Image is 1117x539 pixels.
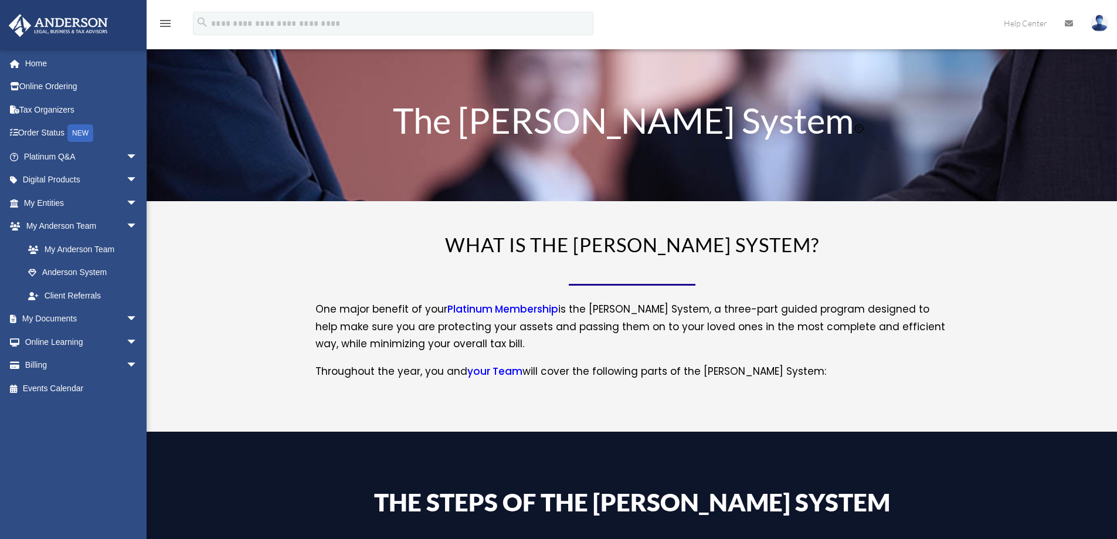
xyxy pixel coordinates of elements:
span: arrow_drop_down [126,145,150,169]
h4: The Steps of the [PERSON_NAME] System [315,490,949,520]
a: Online Ordering [8,75,155,99]
i: menu [158,16,172,30]
a: menu [158,21,172,30]
p: One major benefit of your is the [PERSON_NAME] System, a three-part guided program designed to he... [315,301,949,363]
img: User Pic [1091,15,1108,32]
a: My Anderson Team [16,238,155,261]
a: My Anderson Teamarrow_drop_down [8,215,155,238]
span: WHAT IS THE [PERSON_NAME] SYSTEM? [445,233,819,256]
span: arrow_drop_down [126,191,150,215]
span: arrow_drop_down [126,215,150,239]
a: Tax Organizers [8,98,155,121]
a: Billingarrow_drop_down [8,354,155,377]
span: arrow_drop_down [126,354,150,378]
a: My Documentsarrow_drop_down [8,307,155,331]
i: search [196,16,209,29]
div: NEW [67,124,93,142]
a: Platinum Q&Aarrow_drop_down [8,145,155,168]
a: Online Learningarrow_drop_down [8,330,155,354]
a: Events Calendar [8,377,155,400]
a: Anderson System [16,261,150,284]
span: arrow_drop_down [126,168,150,192]
p: Throughout the year, you and will cover the following parts of the [PERSON_NAME] System: [315,363,949,381]
a: Digital Productsarrow_drop_down [8,168,155,192]
img: Anderson Advisors Platinum Portal [5,14,111,37]
a: Client Referrals [16,284,155,307]
a: your Team [467,364,522,384]
a: My Entitiesarrow_drop_down [8,191,155,215]
a: Order StatusNEW [8,121,155,145]
span: arrow_drop_down [126,307,150,331]
a: Home [8,52,155,75]
span: arrow_drop_down [126,330,150,354]
h1: The [PERSON_NAME] System [315,103,949,144]
a: Platinum Membership [447,302,558,322]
